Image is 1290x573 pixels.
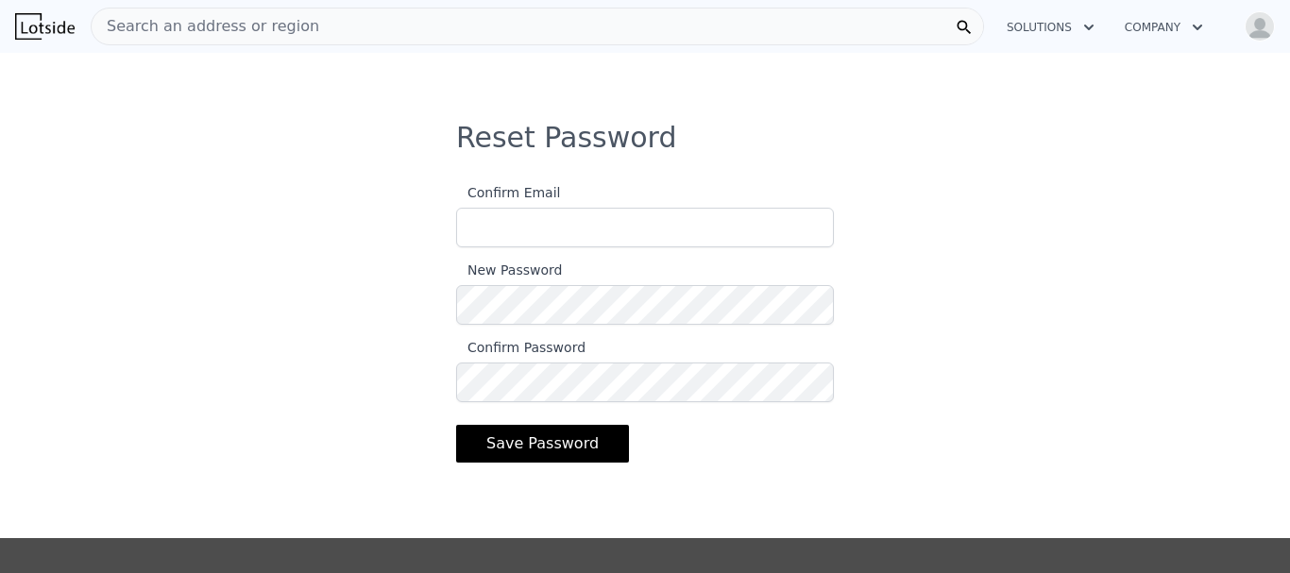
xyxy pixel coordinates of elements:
[456,425,629,463] button: Save Password
[1110,10,1218,44] button: Company
[456,185,560,200] span: Confirm Email
[15,13,75,40] img: Lotside
[992,10,1110,44] button: Solutions
[456,340,586,355] span: Confirm Password
[1245,11,1275,42] img: avatar
[456,262,562,278] span: New Password
[456,208,834,247] input: Confirm Email
[456,285,834,325] input: New Password
[92,15,319,38] span: Search an address or region
[456,121,834,155] h3: Reset Password
[456,362,834,402] input: Confirm Password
